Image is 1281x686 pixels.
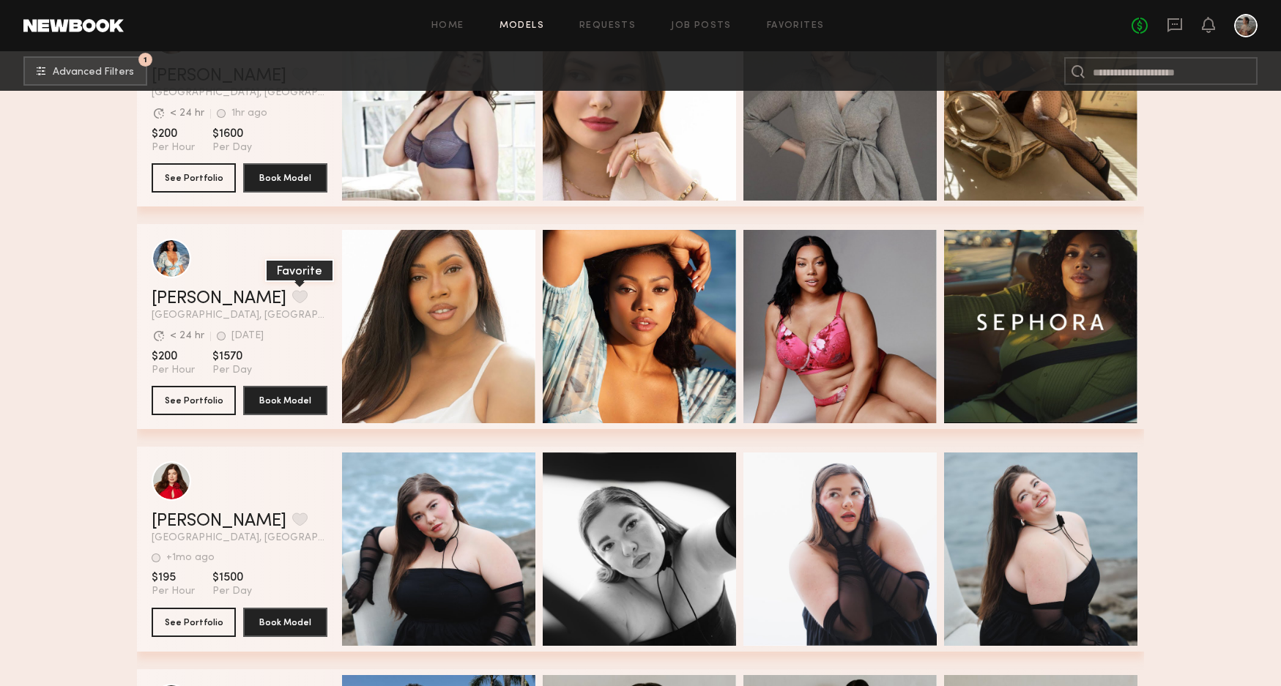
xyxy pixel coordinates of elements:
[431,21,464,31] a: Home
[500,21,544,31] a: Models
[170,331,204,341] div: < 24 hr
[579,21,636,31] a: Requests
[53,67,134,78] span: Advanced Filters
[170,108,204,119] div: < 24 hr
[231,108,267,119] div: 1hr ago
[152,127,195,141] span: $200
[212,585,252,598] span: Per Day
[152,570,195,585] span: $195
[152,512,286,530] a: [PERSON_NAME]
[212,364,252,377] span: Per Day
[152,163,236,193] button: See Portfolio
[671,21,732,31] a: Job Posts
[231,331,264,341] div: [DATE]
[243,163,327,193] button: Book Model
[152,386,236,415] button: See Portfolio
[243,608,327,637] button: Book Model
[212,127,252,141] span: $1600
[212,570,252,585] span: $1500
[767,21,825,31] a: Favorites
[23,56,147,86] button: 1Advanced Filters
[152,349,195,364] span: $200
[152,88,327,98] span: [GEOGRAPHIC_DATA], [GEOGRAPHIC_DATA]
[152,608,236,637] button: See Portfolio
[152,364,195,377] span: Per Hour
[152,533,327,543] span: [GEOGRAPHIC_DATA], [GEOGRAPHIC_DATA]
[166,553,215,563] div: +1mo ago
[152,290,286,307] a: [PERSON_NAME]
[152,310,327,321] span: [GEOGRAPHIC_DATA], [GEOGRAPHIC_DATA]
[152,141,195,154] span: Per Hour
[152,585,195,598] span: Per Hour
[144,56,147,63] span: 1
[212,141,252,154] span: Per Day
[212,349,252,364] span: $1570
[243,386,327,415] button: Book Model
